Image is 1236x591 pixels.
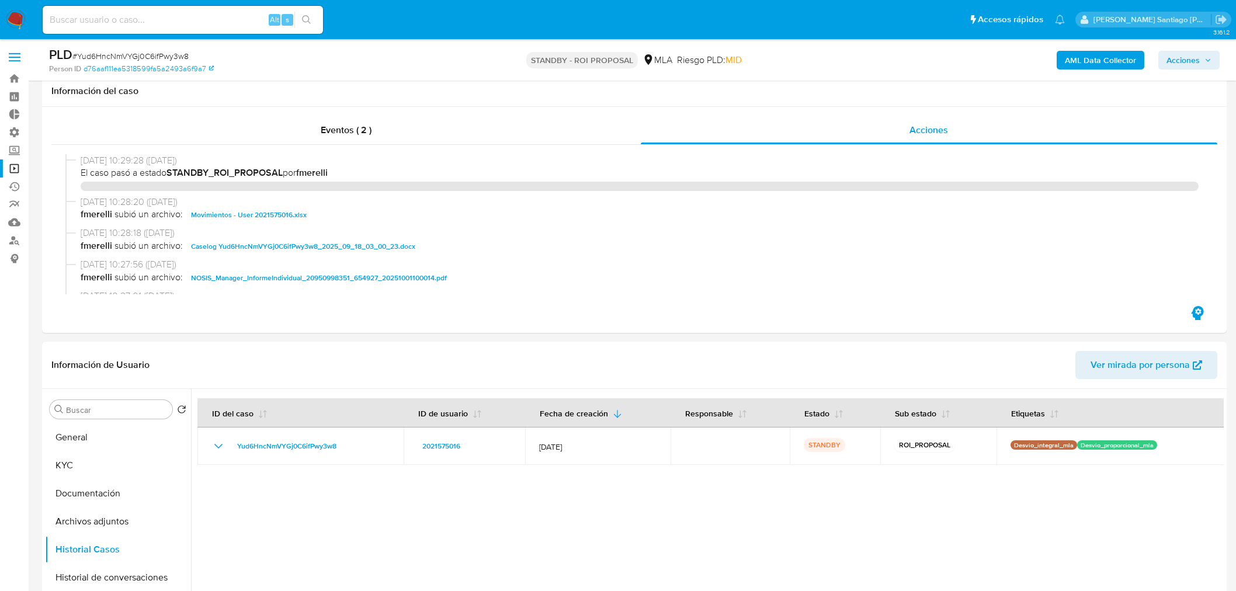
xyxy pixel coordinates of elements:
p: roberto.munoz@mercadolibre.com [1093,14,1211,25]
h1: Información del caso [51,85,1217,97]
button: General [45,423,191,451]
span: Acciones [1166,51,1200,69]
h1: Información de Usuario [51,359,150,371]
b: PLD [49,45,72,64]
span: Acciones [909,123,948,137]
span: Riesgo PLD: [677,54,742,67]
span: MID [725,53,742,67]
span: # Yud6HncNmVYGj0C6ifPwy3w8 [72,50,189,62]
button: Archivos adjuntos [45,507,191,536]
span: Ver mirada por persona [1091,351,1190,379]
p: STANDBY - ROI PROPOSAL [526,52,638,68]
a: Salir [1215,13,1227,26]
a: Notificaciones [1055,15,1065,25]
span: s [286,14,289,25]
button: Buscar [54,405,64,414]
button: AML Data Collector [1057,51,1144,69]
span: Eventos ( 2 ) [321,123,372,137]
button: Historial Casos [45,536,191,564]
input: Buscar [66,405,168,415]
a: d76aaf111ea5318599fa5a2493a6f9a7 [84,64,214,74]
button: Volver al orden por defecto [177,405,186,418]
span: Alt [270,14,279,25]
b: AML Data Collector [1065,51,1136,69]
div: MLA [643,54,672,67]
input: Buscar usuario o caso... [43,12,323,27]
span: Accesos rápidos [978,13,1043,26]
button: KYC [45,451,191,479]
button: search-icon [294,12,318,28]
button: Ver mirada por persona [1075,351,1217,379]
button: Acciones [1158,51,1220,69]
b: Person ID [49,64,81,74]
button: Documentación [45,479,191,507]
